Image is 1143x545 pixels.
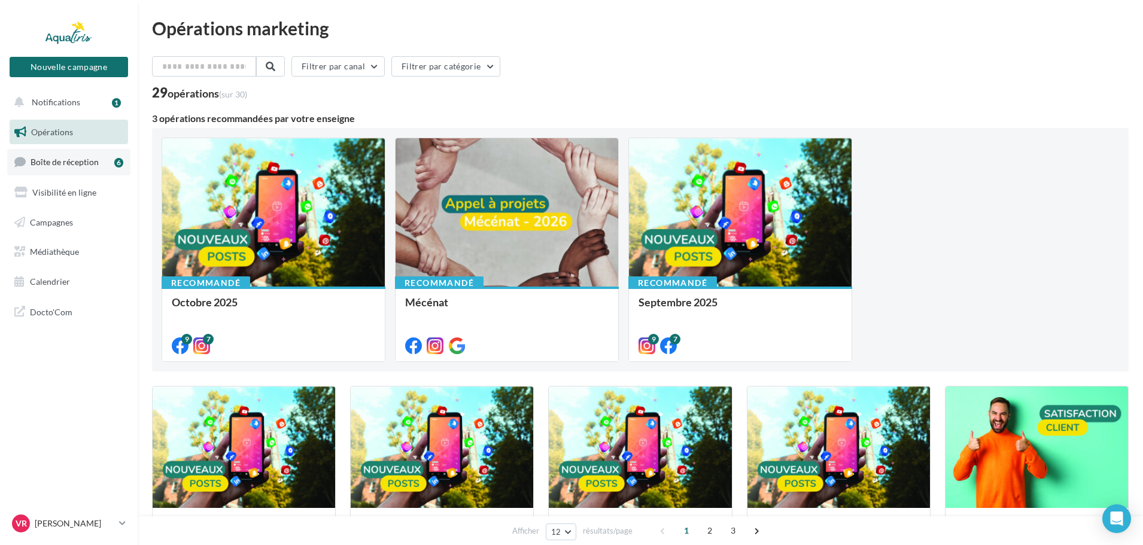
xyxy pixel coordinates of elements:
span: Calendrier [30,276,70,287]
span: VR [16,517,27,529]
span: 3 [724,521,743,540]
div: 3 opérations recommandées par votre enseigne [152,114,1129,123]
div: 7 [670,334,680,345]
span: 12 [551,527,561,537]
span: Notifications [32,97,80,107]
span: Afficher [512,525,539,537]
a: Visibilité en ligne [7,180,130,205]
div: Recommandé [628,276,717,290]
a: Calendrier [7,269,130,294]
span: Boîte de réception [31,157,99,167]
span: Opérations [31,127,73,137]
div: opérations [168,88,247,99]
button: Notifications 1 [7,90,126,115]
div: 6 [114,158,123,168]
div: Recommandé [395,276,484,290]
a: Campagnes [7,210,130,235]
div: Octobre 2025 [172,296,375,320]
button: Filtrer par catégorie [391,56,500,77]
span: Médiathèque [30,246,79,257]
div: Septembre 2025 [639,296,842,320]
span: résultats/page [583,525,633,537]
div: 7 [203,334,214,345]
p: [PERSON_NAME] [35,517,114,529]
a: Boîte de réception6 [7,149,130,175]
a: Médiathèque [7,239,130,264]
div: Recommandé [162,276,250,290]
div: 29 [152,86,247,99]
span: 2 [700,521,719,540]
div: 1 [112,98,121,108]
span: 1 [677,521,696,540]
span: Docto'Com [30,304,72,319]
span: Visibilité en ligne [32,187,96,197]
div: 9 [648,334,659,345]
a: VR [PERSON_NAME] [10,512,128,535]
button: 12 [546,523,576,540]
a: Opérations [7,120,130,145]
div: Open Intercom Messenger [1102,504,1131,533]
span: Campagnes [30,217,73,227]
div: 9 [181,334,192,345]
span: (sur 30) [219,89,247,99]
div: Mécénat [405,296,609,320]
button: Filtrer par canal [291,56,385,77]
button: Nouvelle campagne [10,57,128,77]
div: Opérations marketing [152,19,1129,37]
a: Docto'Com [7,299,130,324]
